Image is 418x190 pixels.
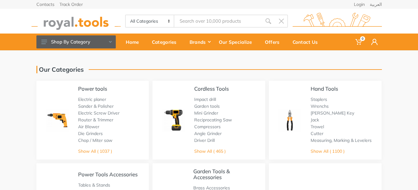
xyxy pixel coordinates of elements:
[36,66,84,73] h1: Our Categories
[288,34,326,50] a: Contact Us
[370,2,382,7] a: العربية
[31,13,121,30] img: royal.tools Logo
[78,117,113,123] a: Router & Trimmer
[174,15,261,28] input: Site search
[194,103,220,109] a: Garden tools
[78,138,112,143] a: Chop / Miter saw
[288,35,326,48] div: Contact Us
[162,109,185,132] img: Royal - Cordless Tools
[293,13,382,30] img: royal.tools Logo
[194,97,216,102] a: Impact drill
[36,35,116,48] button: Shop By Category
[78,131,103,136] a: Die Grinders
[78,97,106,102] a: Electric planer
[78,110,120,116] a: Electric Screw Driver
[354,2,365,7] a: Login
[311,85,338,92] a: Hand Tools
[261,34,288,50] a: Offers
[148,35,185,48] div: Categories
[194,124,221,129] a: Compressors
[78,85,107,92] a: Power tools
[311,103,329,109] a: Wrenchs
[78,124,99,129] a: Air Blower
[194,148,226,154] a: Show All ( 465 )
[78,148,112,154] a: Show All ( 1037 )
[194,85,229,92] a: Cordless Tools
[121,35,148,48] div: Home
[36,2,54,7] a: Contacts
[311,97,327,102] a: Staplers
[78,171,138,178] a: Power Tools Accessories
[193,168,230,180] a: Garden Tools & Accessories
[311,124,324,129] a: Trowel
[261,35,288,48] div: Offers
[214,35,261,48] div: Our Specialize
[185,35,214,48] div: Brands
[311,110,354,116] a: [PERSON_NAME] Key
[360,36,365,41] span: 0
[311,131,323,136] a: Cutter
[148,34,185,50] a: Categories
[311,117,319,123] a: Jack
[311,138,372,143] a: Measuring, Marking & Levelers
[278,109,301,132] img: Royal - Hand Tools
[46,109,69,132] img: Royal - Power tools
[78,103,114,109] a: Sander & Polisher
[194,138,215,143] a: Driver Drill
[194,131,222,136] a: Angle Grinder
[214,34,261,50] a: Our Specialize
[121,34,148,50] a: Home
[59,2,83,7] a: Track Order
[126,15,175,27] select: Category
[194,117,232,123] a: Reciprocating Saw
[194,110,218,116] a: Mini Grinder
[351,34,367,50] a: 0
[78,182,110,188] a: Tables & Stands
[311,148,345,154] a: Show All ( 1100 )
